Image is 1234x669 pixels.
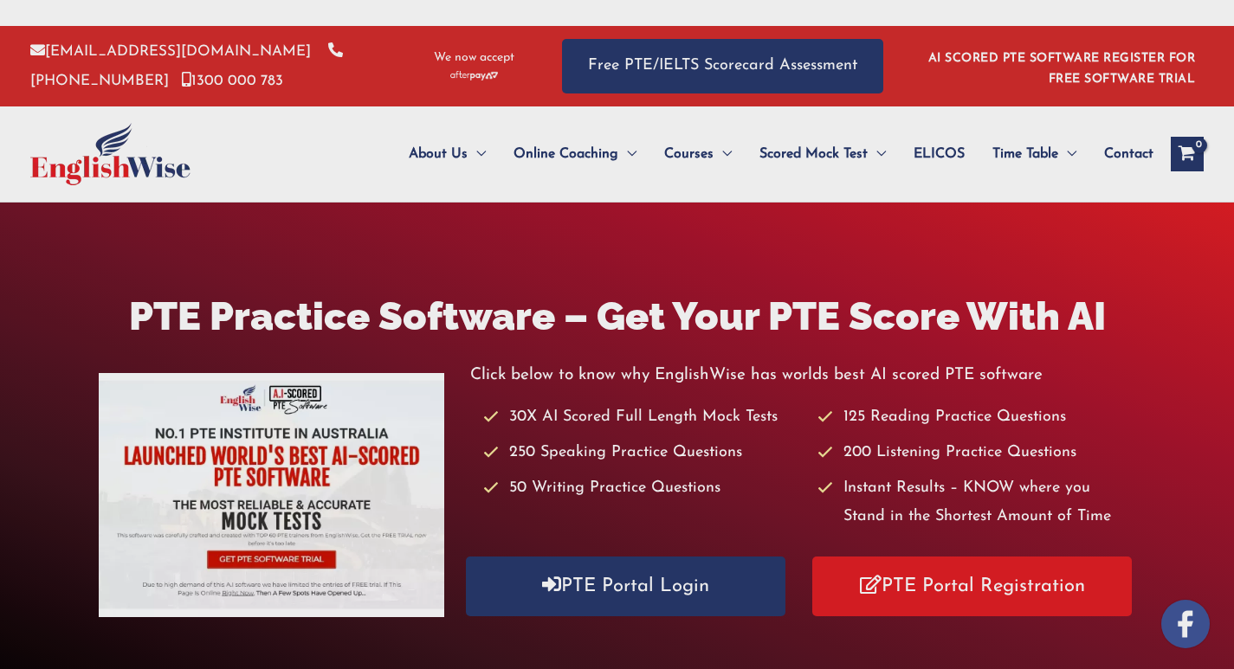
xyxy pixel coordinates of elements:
[562,39,883,93] a: Free PTE/IELTS Scorecard Assessment
[650,124,746,184] a: CoursesMenu Toggle
[470,361,1135,389] p: Click below to know why EnglishWise has worlds best AI scored PTE software
[868,124,886,184] span: Menu Toggle
[992,124,1058,184] span: Time Table
[500,124,650,184] a: Online CoachingMenu Toggle
[1104,124,1153,184] span: Contact
[914,124,965,184] span: ELICOS
[466,556,785,616] a: PTE Portal Login
[395,124,500,184] a: About UsMenu Toggle
[367,124,1153,184] nav: Site Navigation: Main Menu
[817,474,1135,532] li: Instant Results – KNOW where you Stand in the Shortest Amount of Time
[928,52,1196,86] a: AI SCORED PTE SOFTWARE REGISTER FOR FREE SOFTWARE TRIAL
[817,403,1135,432] li: 125 Reading Practice Questions
[918,38,1204,94] aside: Header Widget 1
[1171,137,1204,171] a: View Shopping Cart, empty
[714,124,732,184] span: Menu Toggle
[1090,124,1153,184] a: Contact
[30,123,191,185] img: cropped-ew-logo
[759,124,868,184] span: Scored Mock Test
[1161,600,1210,648] img: white-facebook.png
[817,439,1135,467] li: 200 Listening Practice Questions
[483,439,801,467] li: 250 Speaking Practice Questions
[900,124,979,184] a: ELICOS
[812,556,1132,616] a: PTE Portal Registration
[483,474,801,503] li: 50 Writing Practice Questions
[468,124,486,184] span: Menu Toggle
[434,49,514,67] span: We now accept
[182,74,283,88] a: 1300 000 783
[409,124,468,184] span: About Us
[99,373,444,617] img: pte-institute-main
[483,403,801,432] li: 30X AI Scored Full Length Mock Tests
[30,44,311,59] a: [EMAIL_ADDRESS][DOMAIN_NAME]
[514,124,618,184] span: Online Coaching
[618,124,636,184] span: Menu Toggle
[30,44,343,87] a: [PHONE_NUMBER]
[664,124,714,184] span: Courses
[1058,124,1076,184] span: Menu Toggle
[99,289,1135,344] h1: PTE Practice Software – Get Your PTE Score With AI
[979,124,1090,184] a: Time TableMenu Toggle
[450,71,498,80] img: Afterpay-Logo
[746,124,900,184] a: Scored Mock TestMenu Toggle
